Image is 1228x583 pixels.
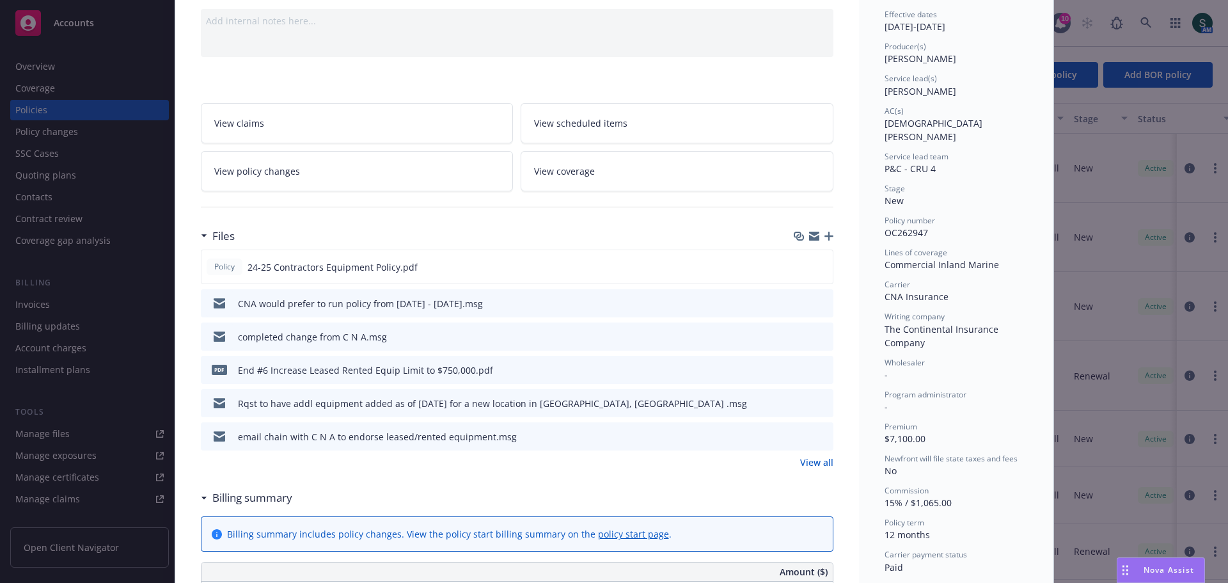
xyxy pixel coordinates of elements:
a: policy start page [598,528,669,540]
span: Nova Assist [1144,564,1194,575]
span: $7,100.00 [885,433,925,445]
span: No [885,465,897,477]
span: AC(s) [885,106,904,116]
button: preview file [817,297,828,310]
button: preview file [817,330,828,344]
span: - [885,369,888,381]
span: Amount ($) [780,565,828,579]
span: - [885,401,888,413]
span: [DEMOGRAPHIC_DATA][PERSON_NAME] [885,117,982,143]
a: View scheduled items [521,103,833,143]
span: Stage [885,183,905,194]
div: Add internal notes here... [206,14,828,28]
span: pdf [212,365,227,374]
button: download file [796,330,807,344]
span: Effective dates [885,9,937,20]
span: Lines of coverage [885,247,947,258]
span: Service lead team [885,151,949,162]
div: Files [201,228,235,244]
span: Producer(s) [885,41,926,52]
button: preview file [817,397,828,410]
div: completed change from C N A.msg [238,330,387,344]
span: Newfront will file state taxes and fees [885,453,1018,464]
span: The Continental Insurance Company [885,323,1001,349]
div: email chain with C N A to endorse leased/rented equipment.msg [238,430,517,443]
div: End #6 Increase Leased Rented Equip Limit to $750,000.pdf [238,363,493,377]
span: Wholesaler [885,357,925,368]
span: Commercial Inland Marine [885,259,999,271]
a: View all [800,456,833,469]
span: 24-25 Contractors Equipment Policy.pdf [248,260,418,274]
div: Billing summary [201,490,292,506]
button: download file [796,430,807,443]
span: Paid [885,561,903,573]
span: View policy changes [214,164,300,178]
span: 12 months [885,529,930,541]
span: Policy [212,261,237,273]
span: New [885,195,904,207]
span: 15% / $1,065.00 [885,497,952,509]
span: [PERSON_NAME] [885,52,956,65]
span: Program administrator [885,389,966,400]
span: Writing company [885,311,945,322]
div: Drag to move [1117,558,1133,582]
a: View coverage [521,151,833,191]
span: View coverage [534,164,595,178]
div: [DATE] - [DATE] [885,9,1028,33]
span: [PERSON_NAME] [885,85,956,97]
span: View scheduled items [534,116,627,130]
button: download file [796,363,807,377]
button: download file [796,260,806,274]
span: Policy number [885,215,935,226]
button: preview file [817,430,828,443]
span: Premium [885,421,917,432]
span: Carrier [885,279,910,290]
a: View claims [201,103,514,143]
button: Nova Assist [1117,557,1205,583]
button: preview file [817,363,828,377]
h3: Billing summary [212,490,292,506]
div: CNA would prefer to run policy from [DATE] - [DATE].msg [238,297,483,310]
div: Billing summary includes policy changes. View the policy start billing summary on the . [227,527,672,541]
a: View policy changes [201,151,514,191]
span: CNA Insurance [885,291,949,303]
span: P&C - CRU 4 [885,163,936,175]
span: View claims [214,116,264,130]
h3: Files [212,228,235,244]
span: OC262947 [885,227,928,239]
button: download file [796,397,807,410]
span: Commission [885,485,929,496]
span: Service lead(s) [885,73,937,84]
button: download file [796,297,807,310]
button: preview file [816,260,828,274]
span: Policy term [885,517,924,528]
div: Rqst to have addl equipment added as of [DATE] for a new location in [GEOGRAPHIC_DATA], [GEOGRAPH... [238,397,747,410]
span: Carrier payment status [885,549,967,560]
